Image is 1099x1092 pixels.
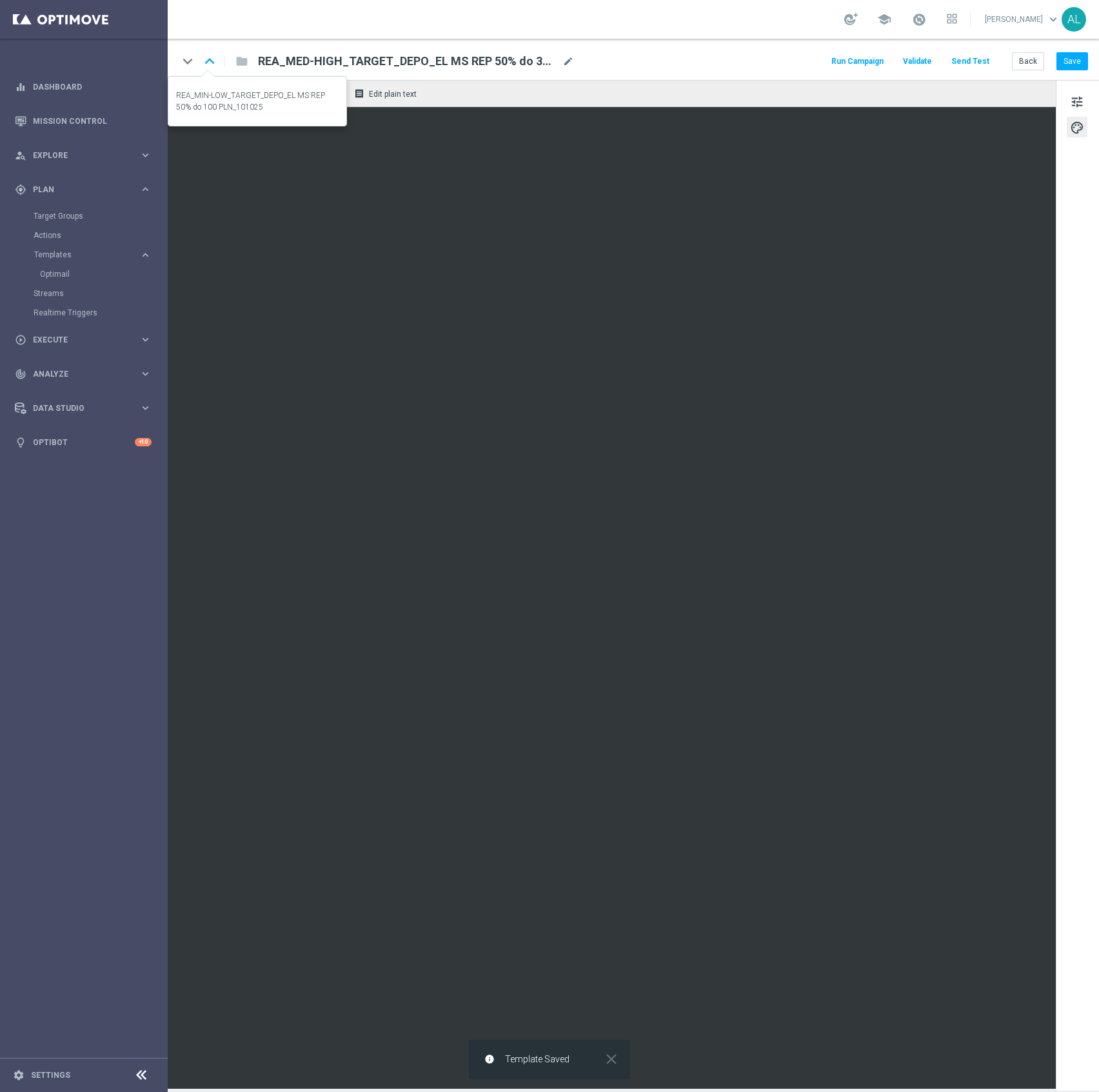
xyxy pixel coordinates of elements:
[351,85,422,102] button: receipt Edit plain text
[40,269,134,279] a: Optimail
[34,211,134,221] a: Target Groups
[33,370,139,378] span: Analyze
[14,116,152,126] button: Mission Control
[15,425,152,459] div: Optibot
[15,402,139,414] div: Data Studio
[1062,7,1086,32] div: AL
[15,334,26,346] i: play_circle_outline
[135,438,152,446] div: +10
[1070,94,1084,110] span: tune
[15,104,152,138] div: Mission Control
[484,1054,495,1064] i: info
[33,336,139,344] span: Execute
[14,369,152,379] button: track_changes Analyze keyboard_arrow_right
[139,368,152,380] i: keyboard_arrow_right
[34,284,166,303] div: Streams
[354,88,364,99] i: receipt
[139,183,152,195] i: keyboard_arrow_right
[984,10,1062,29] a: [PERSON_NAME]keyboard_arrow_down
[369,90,417,99] span: Edit plain text
[14,150,152,161] button: person_search Explore keyboard_arrow_right
[13,1069,25,1081] i: settings
[176,90,339,113] div: REA_MIN-LOW_TARGET_DEPO_EL MS REP 50% do 100 PLN_101025
[505,1054,569,1065] span: Template Saved
[34,250,152,260] button: Templates keyboard_arrow_right
[139,402,152,414] i: keyboard_arrow_right
[15,437,26,448] i: lightbulb
[33,70,152,104] a: Dashboard
[33,104,152,138] a: Mission Control
[139,249,152,261] i: keyboard_arrow_right
[15,368,26,380] i: track_changes
[33,404,139,412] span: Data Studio
[15,150,139,161] div: Explore
[14,437,152,448] button: lightbulb Optibot +10
[603,1051,620,1067] i: close
[34,226,166,245] div: Actions
[33,425,135,459] a: Optibot
[34,303,166,323] div: Realtime Triggers
[40,264,166,284] div: Optimail
[562,55,574,67] span: mode_edit
[15,184,26,195] i: gps_fixed
[1070,119,1084,136] span: palette
[15,150,26,161] i: person_search
[877,12,891,26] span: school
[14,82,152,92] button: equalizer Dashboard
[14,403,152,413] button: Data Studio keyboard_arrow_right
[139,149,152,161] i: keyboard_arrow_right
[15,81,26,93] i: equalizer
[34,245,166,284] div: Templates
[1067,117,1087,137] button: palette
[34,288,134,299] a: Streams
[139,333,152,346] i: keyboard_arrow_right
[1046,12,1060,26] span: keyboard_arrow_down
[34,206,166,226] div: Target Groups
[33,186,139,194] span: Plan
[901,53,934,70] button: Validate
[31,1071,70,1079] a: Settings
[15,70,152,104] div: Dashboard
[14,184,152,195] button: gps_fixed Plan keyboard_arrow_right
[1067,91,1087,112] button: tune
[200,52,219,71] i: keyboard_arrow_up
[829,53,886,70] button: Run Campaign
[34,308,134,318] a: Realtime Triggers
[33,152,139,159] span: Explore
[15,334,139,346] div: Execute
[949,53,991,70] button: Send Test
[1056,52,1088,70] button: Save
[15,184,139,195] div: Plan
[1012,52,1044,70] button: Back
[14,335,152,345] button: play_circle_outline Execute keyboard_arrow_right
[903,57,932,66] span: Validate
[34,251,126,259] span: Templates
[258,54,557,69] span: REA_MED-HIGH_TARGET_DEPO_EL MS REP 50% do 300 PLN_101025
[34,230,134,241] a: Actions
[34,251,139,259] div: Templates
[15,368,139,380] div: Analyze
[602,1054,620,1064] button: close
